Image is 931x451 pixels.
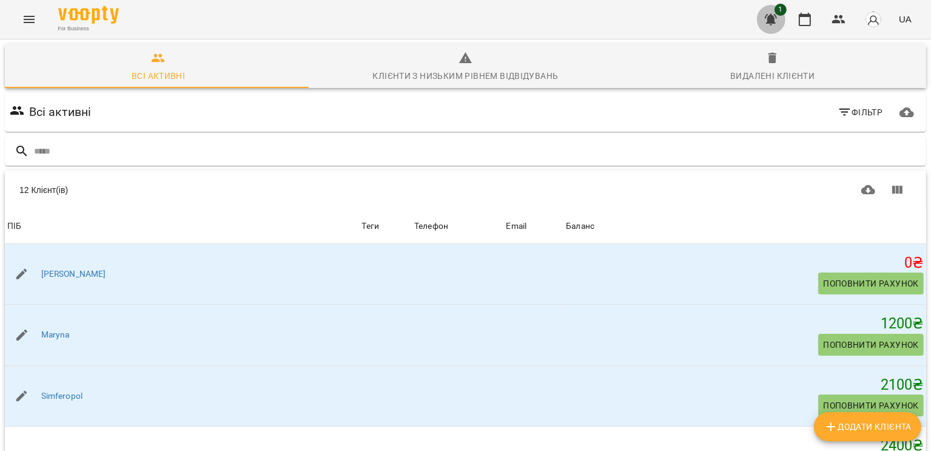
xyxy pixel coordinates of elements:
span: Поповнити рахунок [823,398,919,413]
div: Sort [414,219,448,234]
div: Всі активні [132,69,185,83]
div: Теги [362,219,410,234]
div: Sort [566,219,594,234]
h5: 1200 ₴ [566,314,924,333]
span: UA [899,13,912,25]
a: Maryna [41,329,70,341]
button: Фільтр [833,101,888,123]
a: [PERSON_NAME] [41,268,106,280]
div: Телефон [414,219,448,234]
span: Email [506,219,562,234]
span: 1 [775,4,787,16]
button: Додати клієнта [814,412,921,441]
span: ПІБ [7,219,357,234]
div: Баланс [566,219,594,234]
button: Показати колонки [882,175,912,205]
span: Поповнити рахунок [823,276,919,291]
span: Поповнити рахунок [823,337,919,352]
div: Sort [506,219,527,234]
button: UA [894,8,916,30]
div: 12 Клієнт(ів) [19,184,461,196]
span: Телефон [414,219,501,234]
button: Поповнити рахунок [818,395,924,416]
div: ПІБ [7,219,21,234]
img: Voopty Logo [58,6,119,24]
span: Баланс [566,219,924,234]
div: Видалені клієнти [730,69,815,83]
a: Simferopol [41,390,82,402]
h5: 0 ₴ [566,254,924,273]
div: Email [506,219,527,234]
h6: Всі активні [29,103,92,121]
div: Клієнти з низьким рівнем відвідувань [372,69,558,83]
button: Завантажити CSV [854,175,883,205]
span: Фільтр [838,105,883,120]
button: Menu [15,5,44,34]
h5: 2100 ₴ [566,376,924,395]
span: For Business [58,25,119,33]
span: Додати клієнта [824,419,912,434]
div: Table Toolbar [5,171,926,209]
button: Поповнити рахунок [818,334,924,356]
button: Поповнити рахунок [818,273,924,294]
div: Sort [7,219,21,234]
img: avatar_s.png [865,11,882,28]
